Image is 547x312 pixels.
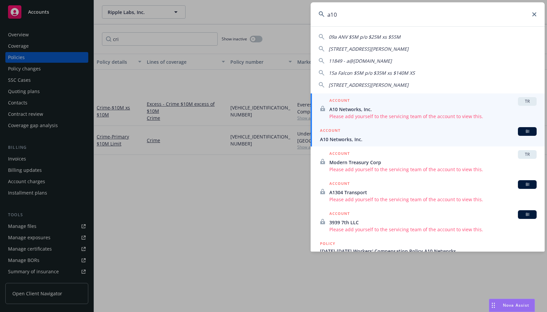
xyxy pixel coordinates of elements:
h5: POLICY [320,240,335,247]
a: POLICY[DATE]-[DATE] Workers' Compensation Policy A10 Networks [311,237,545,265]
span: A10 Networks, Inc. [320,136,537,143]
h5: ACCOUNT [320,127,340,135]
h5: ACCOUNT [329,150,350,158]
span: Please add yourself to the servicing team of the account to view this. [329,113,537,120]
span: [STREET_ADDRESS][PERSON_NAME] [329,46,409,52]
span: 11849 - a@[DOMAIN_NAME] [329,58,392,64]
span: [DATE]-[DATE] Workers' Compensation Policy A10 Networks [320,248,537,255]
h5: ACCOUNT [329,210,350,218]
span: Nova Assist [503,302,529,308]
span: Please add yourself to the servicing team of the account to view this. [329,226,537,233]
h5: ACCOUNT [329,97,350,105]
div: Drag to move [489,299,498,312]
span: [STREET_ADDRESS][PERSON_NAME] [329,82,409,88]
a: ACCOUNTTRModern Treasury CorpPlease add yourself to the servicing team of the account to view this. [311,146,545,177]
a: ACCOUNTBIA10 Networks, Inc. [311,123,545,146]
span: Please add yourself to the servicing team of the account to view this. [329,166,537,173]
input: Search... [311,2,545,26]
a: ACCOUNTBI3939 7th LLCPlease add yourself to the servicing team of the account to view this. [311,207,545,237]
span: 09a ANV $5M p/o $25M xs $55M [329,34,401,40]
button: Nova Assist [489,299,535,312]
span: BI [521,212,534,218]
span: 15a Falcon $5M p/o $35M xs $140M XS [329,70,415,76]
a: ACCOUNTBIA1304 TransportPlease add yourself to the servicing team of the account to view this. [311,177,545,207]
span: Modern Treasury Corp [329,159,537,166]
span: A10 Networks, Inc. [329,106,537,113]
span: TR [521,98,534,104]
span: BI [521,128,534,134]
span: 3939 7th LLC [329,219,537,226]
span: TR [521,151,534,158]
span: A1304 Transport [329,189,537,196]
span: Please add yourself to the servicing team of the account to view this. [329,196,537,203]
span: BI [521,182,534,188]
a: ACCOUNTTRA10 Networks, Inc.Please add yourself to the servicing team of the account to view this. [311,93,545,123]
h5: ACCOUNT [329,180,350,188]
